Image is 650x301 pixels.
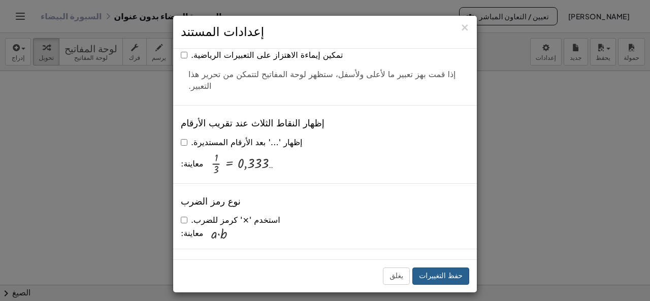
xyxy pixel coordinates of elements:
[191,215,280,225] font: استخدم '×' كرمز للضرب.
[181,196,241,207] font: نوع رمز الضرب
[383,267,410,285] button: يغلق
[460,22,469,33] button: يغلق
[181,217,187,223] input: استخدم '×' كرمز للضرب.
[188,70,456,91] font: إذا قمت بهز تعبير ما لأعلى ولأسفل، ستظهر لوحة المفاتيح لتتمكن من تحرير هذا التعبير.
[191,138,302,147] font: إظهار '…' بعد الأرقام المستديرة.
[412,267,469,285] button: حفظ التغييرات
[181,25,264,39] font: إعدادات المستند
[181,52,187,58] input: تمكين إيماءة الاهتزاز على التعبيرات الرياضية.
[181,139,187,146] input: إظهار '…' بعد الأرقام المستديرة.
[191,50,343,60] font: تمكين إيماءة الاهتزاز على التعبيرات الرياضية.
[419,272,463,280] font: حفظ التغييرات
[181,118,324,128] font: إظهار النقاط الثلاث عند تقريب الأرقام
[389,272,403,280] font: يغلق
[460,21,469,34] font: ×
[181,228,203,238] font: معاينة:
[181,159,203,169] font: معاينة:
